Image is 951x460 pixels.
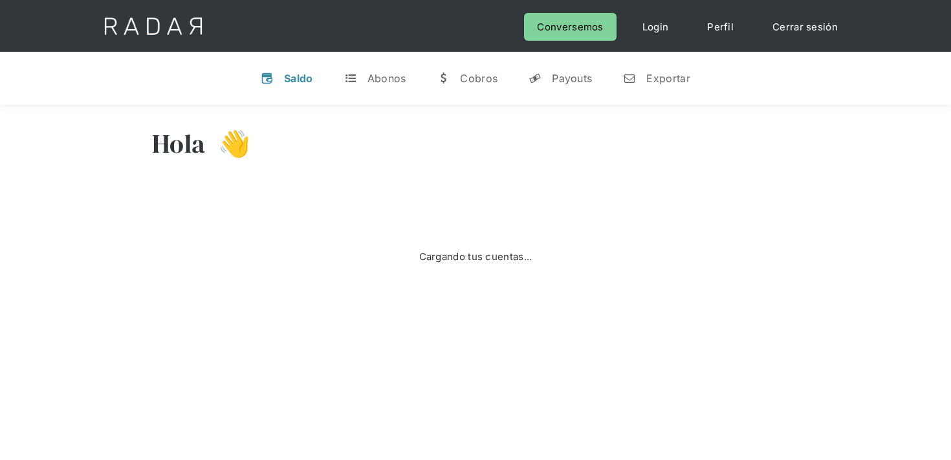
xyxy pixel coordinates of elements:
div: w [437,72,450,85]
div: t [344,72,357,85]
a: Perfil [694,13,747,41]
a: Conversemos [524,13,616,41]
div: Cobros [460,72,497,85]
a: Cerrar sesión [760,13,851,41]
div: Cargando tus cuentas... [419,248,532,265]
a: Login [629,13,682,41]
div: Exportar [646,72,690,85]
h3: 👋 [205,127,250,160]
div: y [529,72,541,85]
div: n [623,72,636,85]
div: Abonos [367,72,406,85]
div: Payouts [552,72,592,85]
div: Saldo [284,72,313,85]
div: v [261,72,274,85]
h3: Hola [152,127,205,160]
